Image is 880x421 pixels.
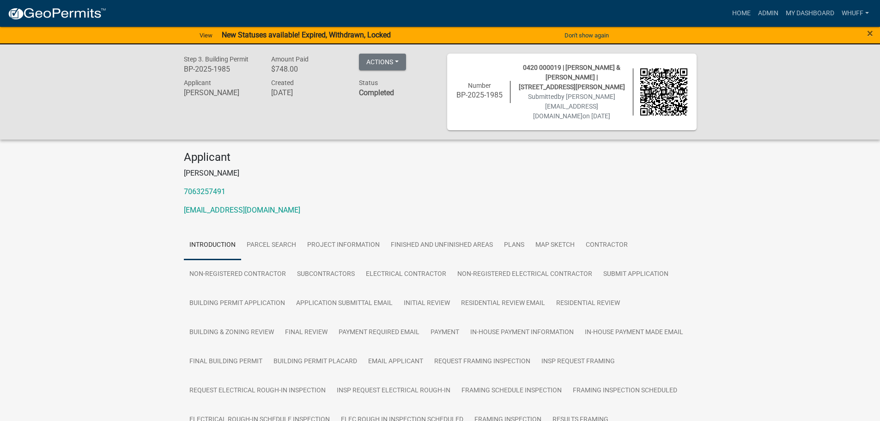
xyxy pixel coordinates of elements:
[271,65,345,73] h6: $748.00
[184,55,249,63] span: Step 3. Building Permit
[782,5,838,22] a: My Dashboard
[398,289,455,318] a: Initial Review
[184,88,258,97] h6: [PERSON_NAME]
[456,376,567,406] a: Framing Schedule Inspection
[291,289,398,318] a: Application Submittal Email
[728,5,754,22] a: Home
[579,318,689,348] a: In-House Payment Made Email
[455,289,551,318] a: Residential Review Email
[184,260,291,289] a: Non-Registered Contractor
[536,347,620,377] a: Insp Request Framing
[429,347,536,377] a: Request Framing Inspection
[184,231,241,260] a: Introduction
[222,31,391,39] strong: New Statuses available! Expired, Withdrawn, Locked
[465,318,579,348] a: In-House Payment Information
[580,231,633,260] a: Contractor
[268,347,363,377] a: Building Permit Placard
[385,231,498,260] a: Finished and Unfinished Areas
[528,93,615,120] span: Submitted on [DATE]
[241,231,302,260] a: Parcel search
[359,54,406,70] button: Actions
[184,65,258,73] h6: BP-2025-1985
[271,79,294,86] span: Created
[530,231,580,260] a: Map Sketch
[533,93,615,120] span: by [PERSON_NAME][EMAIL_ADDRESS][DOMAIN_NAME]
[302,231,385,260] a: Project Information
[498,231,530,260] a: Plans
[567,376,683,406] a: Framing Inspection Scheduled
[360,260,452,289] a: Electrical Contractor
[291,260,360,289] a: Subcontractors
[184,151,697,164] h4: Applicant
[184,318,279,348] a: Building & Zoning Review
[184,206,300,214] a: [EMAIL_ADDRESS][DOMAIN_NAME]
[184,289,291,318] a: Building Permit Application
[196,28,216,43] a: View
[184,79,211,86] span: Applicant
[271,88,345,97] h6: [DATE]
[363,347,429,377] a: Email Applicant
[598,260,674,289] a: Submit Application
[359,88,394,97] strong: Completed
[184,168,697,179] p: [PERSON_NAME]
[867,27,873,40] span: ×
[425,318,465,348] a: Payment
[519,64,625,91] span: 0420 000019 | [PERSON_NAME] & [PERSON_NAME] | [STREET_ADDRESS][PERSON_NAME]
[456,91,504,99] h6: BP-2025-1985
[184,376,331,406] a: Request Electrical Rough-In Inspection
[184,347,268,377] a: Final Building Permit
[279,318,333,348] a: Final Review
[468,82,491,89] span: Number
[551,289,625,318] a: Residential Review
[561,28,613,43] button: Don't show again
[867,28,873,39] button: Close
[331,376,456,406] a: Insp Request Electrical Rough-In
[184,187,225,196] a: 7063257491
[640,68,687,116] img: QR code
[359,79,378,86] span: Status
[754,5,782,22] a: Admin
[271,55,309,63] span: Amount Paid
[333,318,425,348] a: Payment Required Email
[838,5,873,22] a: whuff
[452,260,598,289] a: Non-Registered Electrical Contractor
